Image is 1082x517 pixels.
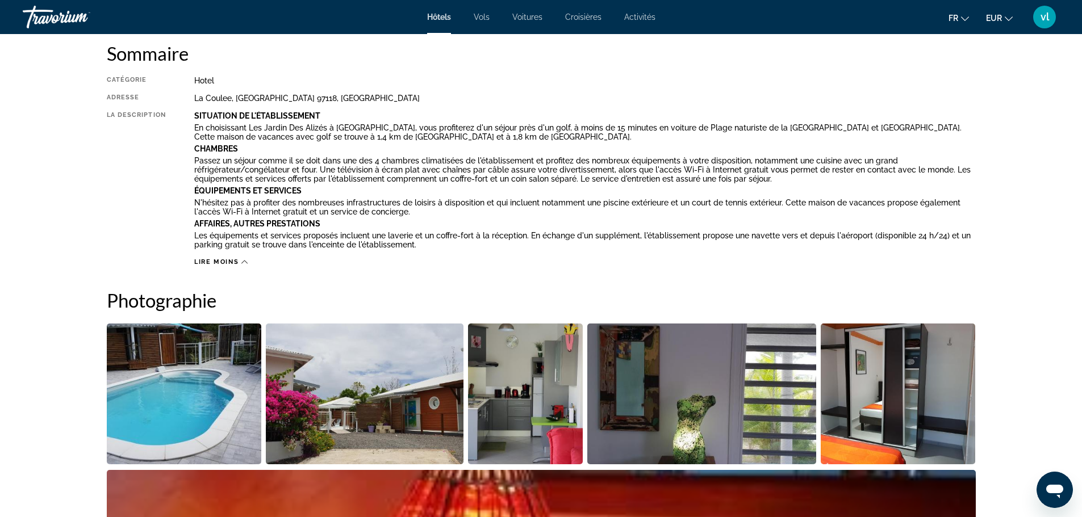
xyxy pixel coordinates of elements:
button: Open full-screen image slider [107,323,262,465]
span: EUR [986,14,1002,23]
a: Activités [624,12,655,22]
span: Lire moins [194,258,239,266]
button: Open full-screen image slider [266,323,463,465]
p: En choisissant Les Jardin Des Alizés à [GEOGRAPHIC_DATA], vous profiterez d'un séjour près d'un g... [194,123,976,141]
span: vl [1041,11,1049,23]
a: Voitures [512,12,542,22]
h2: Photographie [107,289,976,312]
div: Catégorie [107,76,166,85]
button: Open full-screen image slider [587,323,816,465]
button: User Menu [1030,5,1059,29]
a: Hôtels [427,12,451,22]
p: Passez un séjour comme il se doit dans une des 4 chambres climatisées de l'établissement et profi... [194,156,976,183]
div: Adresse [107,94,166,103]
button: Open full-screen image slider [821,323,976,465]
button: Open full-screen image slider [468,323,583,465]
a: Travorium [23,2,136,32]
p: N'hésitez pas à profiter des nombreuses infrastructures de loisirs à disposition et qui incluent ... [194,198,976,216]
a: Croisières [565,12,601,22]
a: Vols [474,12,490,22]
iframe: Bouton de lancement de la fenêtre de messagerie [1037,472,1073,508]
h2: Sommaire [107,42,976,65]
div: La description [107,111,166,252]
div: La Coulee, [GEOGRAPHIC_DATA] 97118, [GEOGRAPHIC_DATA] [194,94,976,103]
b: Affaires, Autres Prestations [194,219,320,228]
button: Lire moins [194,258,248,266]
b: Situation De L'établissement [194,111,320,120]
div: Hotel [194,76,976,85]
b: Chambres [194,144,238,153]
p: Les équipements et services proposés incluent une laverie et un coffre-fort à la réception. En éc... [194,231,976,249]
button: Change currency [986,10,1013,26]
button: Change language [949,10,969,26]
b: Équipements Et Services [194,186,302,195]
span: fr [949,14,958,23]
